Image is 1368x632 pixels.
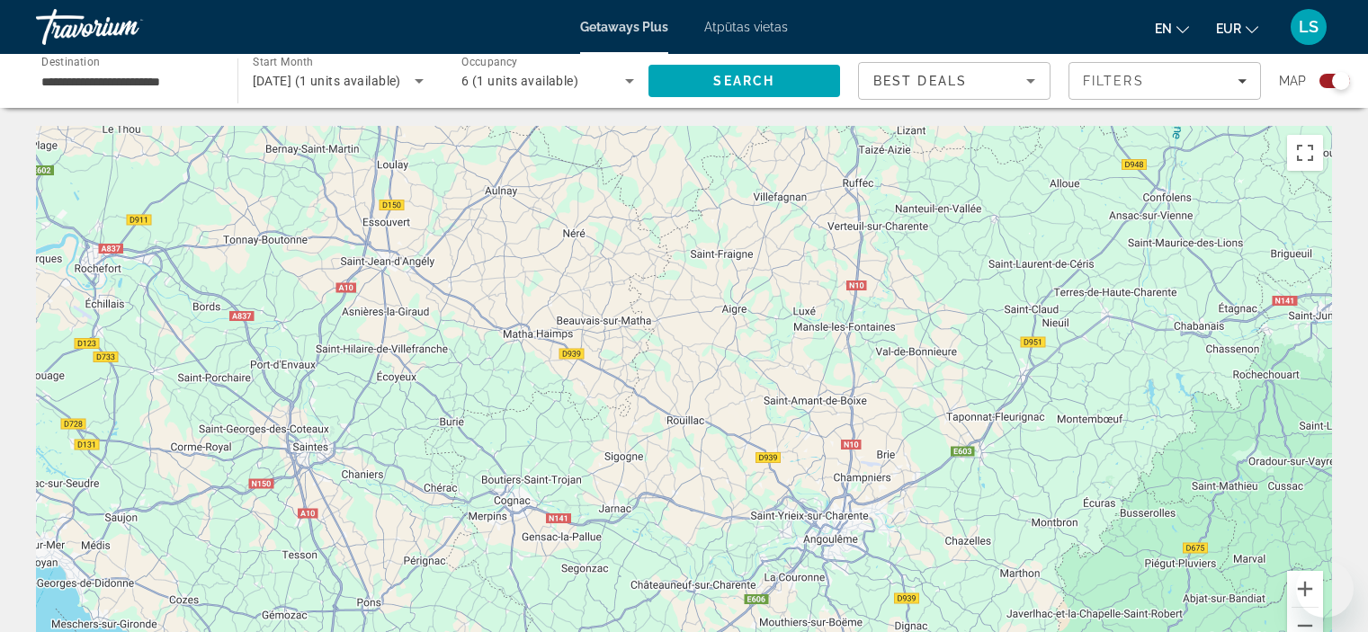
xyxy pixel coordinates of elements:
[1299,17,1319,36] font: LS
[461,74,578,88] span: 6 (1 units available)
[1216,22,1241,36] font: EUR
[873,70,1035,92] mat-select: Sort by
[713,74,774,88] span: Search
[648,65,841,97] button: Search
[873,74,967,88] span: Best Deals
[580,20,668,34] a: Getaways Plus
[1285,8,1332,46] button: Lietotāja izvēlne
[1287,571,1323,607] button: Zoom in
[1155,22,1172,36] font: en
[253,56,313,68] span: Start Month
[36,4,216,50] a: Travorium
[1296,560,1354,618] iframe: Poga ziņojumapmaiņas loga atvēršanai
[461,56,518,68] span: Occupancy
[1216,15,1258,41] button: Mainīt valūtu
[1287,135,1323,171] button: Toggle fullscreen view
[253,74,401,88] span: [DATE] (1 units available)
[1068,62,1261,100] button: Filters
[41,71,214,93] input: Select destination
[1155,15,1189,41] button: Mainīt valodu
[41,55,100,67] span: Destination
[704,20,788,34] a: Atpūtas vietas
[1083,74,1144,88] span: Filters
[1279,68,1306,93] span: Map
